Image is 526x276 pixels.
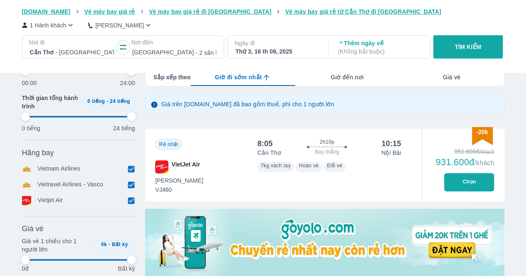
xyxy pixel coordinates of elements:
p: Bất kỳ [118,264,135,273]
p: TÌM KIẾM [455,43,482,51]
span: Bất kỳ [112,242,128,247]
span: VJ460 [156,186,203,194]
div: 10:15 [381,139,401,149]
span: Vé máy bay giá rẻ từ Cần Thơ đi [GEOGRAPHIC_DATA] [285,8,441,15]
span: Hãng bay [22,148,54,158]
p: Giá vé 1 chiều cho 1 người lớn [22,237,91,254]
div: 931.600đ [435,157,494,167]
p: Nội Bài [381,149,401,157]
span: - [106,98,108,104]
span: 2h10p [320,139,334,145]
span: Hoàn vé [299,163,319,169]
p: 24 tiếng [113,124,135,132]
button: 1 Hành khách [22,21,75,29]
p: Ngày đi [235,39,320,47]
p: ( Không bắt buộc ) [338,47,422,56]
span: Giờ đến nơi [331,73,363,81]
span: Vé máy bay giá rẻ đi [GEOGRAPHIC_DATA] [149,8,271,15]
p: Cần Thơ [257,149,281,157]
div: Thứ 3, 16 th 09, 2025 [235,47,319,56]
button: TÌM KIẾM [433,35,503,59]
p: Giá trên [DOMAIN_NAME] đã bao gồm thuế, phí cho 1 người lớn [161,100,334,108]
p: Vietravel Airlines - Vasco [38,180,103,189]
p: 0đ [22,264,29,273]
img: media-0 [145,209,504,276]
span: Đổi vé [327,163,342,169]
div: 951.600đ [435,147,494,156]
span: [PERSON_NAME] [156,176,203,185]
p: 1 Hành khách [30,21,67,29]
p: 24:00 [120,79,135,87]
p: 0 tiếng [22,124,40,132]
span: -20k [476,129,488,135]
span: [DOMAIN_NAME] [22,8,71,15]
p: [PERSON_NAME] [95,21,144,29]
span: 24 tiếng [110,98,130,104]
p: Vietnam Airlines [38,164,81,173]
span: Rẻ nhất [159,142,178,147]
span: VietJet Air [172,160,200,173]
span: 7kg xách tay [261,163,291,169]
button: [PERSON_NAME] [88,21,153,29]
span: /khách [474,159,494,166]
nav: breadcrumb [22,7,504,16]
span: 0 tiếng [87,98,105,104]
p: Thêm ngày về [338,39,422,56]
p: Nơi đến [131,38,217,46]
span: Vé máy bay giá rẻ [84,8,135,15]
p: Vietjet Air [38,196,63,205]
span: Thời gian tổng hành trình [22,94,79,110]
span: Giá vé [22,224,44,234]
span: - [109,242,110,247]
p: 00:00 [22,79,37,87]
img: VJ [155,160,168,173]
button: Chọn [444,173,494,191]
img: discount [472,127,493,145]
div: lab API tabs example [190,68,504,86]
div: 8:05 [257,139,273,149]
span: Giá vé [443,73,461,81]
p: Nơi đi [29,38,115,46]
span: 0k [101,242,107,247]
span: Sắp xếp theo [153,73,191,81]
span: Giờ đi sớm nhất [215,73,262,81]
